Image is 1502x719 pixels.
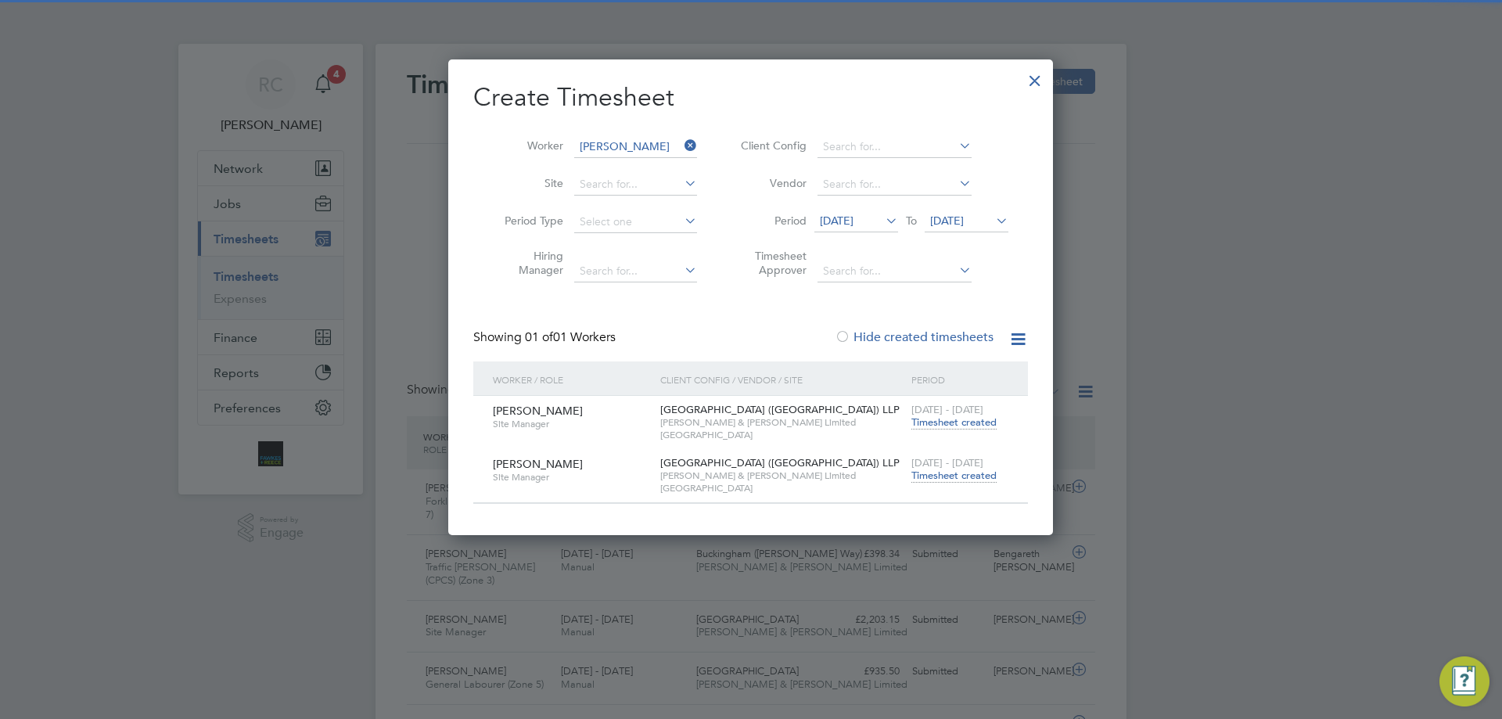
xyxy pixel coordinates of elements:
[525,329,553,345] span: 01 of
[574,136,697,158] input: Search for...
[911,456,983,469] span: [DATE] - [DATE]
[574,261,697,282] input: Search for...
[493,214,563,228] label: Period Type
[574,211,697,233] input: Select one
[660,469,904,482] span: [PERSON_NAME] & [PERSON_NAME] Limited
[901,210,922,231] span: To
[907,361,1012,397] div: Period
[1439,656,1489,706] button: Engage Resource Center
[660,403,900,416] span: [GEOGRAPHIC_DATA] ([GEOGRAPHIC_DATA]) LLP
[911,415,997,430] span: Timesheet created
[493,457,583,471] span: [PERSON_NAME]
[817,261,972,282] input: Search for...
[493,176,563,190] label: Site
[493,471,649,484] span: Site Manager
[911,469,997,483] span: Timesheet created
[817,136,972,158] input: Search for...
[736,249,807,277] label: Timesheet Approver
[493,138,563,153] label: Worker
[736,176,807,190] label: Vendor
[835,329,994,345] label: Hide created timesheets
[911,403,983,416] span: [DATE] - [DATE]
[736,214,807,228] label: Period
[660,416,904,429] span: [PERSON_NAME] & [PERSON_NAME] Limited
[493,249,563,277] label: Hiring Manager
[493,404,583,418] span: [PERSON_NAME]
[656,361,907,397] div: Client Config / Vendor / Site
[660,482,904,494] span: [GEOGRAPHIC_DATA]
[660,456,900,469] span: [GEOGRAPHIC_DATA] ([GEOGRAPHIC_DATA]) LLP
[493,418,649,430] span: Site Manager
[525,329,616,345] span: 01 Workers
[736,138,807,153] label: Client Config
[489,361,656,397] div: Worker / Role
[820,214,853,228] span: [DATE]
[817,174,972,196] input: Search for...
[660,429,904,441] span: [GEOGRAPHIC_DATA]
[473,329,619,346] div: Showing
[930,214,964,228] span: [DATE]
[473,81,1028,114] h2: Create Timesheet
[574,174,697,196] input: Search for...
